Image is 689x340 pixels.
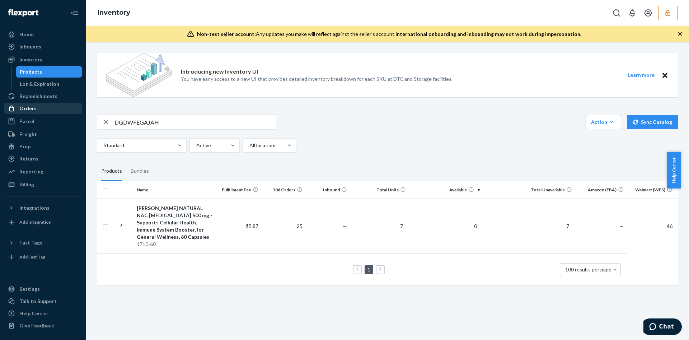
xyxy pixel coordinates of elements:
[181,75,453,83] p: You have early access to a new UI that provides detailed inventory breakdown for each SKU at DTC ...
[19,298,57,305] div: Talk to Support
[660,71,670,80] button: Close
[137,205,214,241] div: [PERSON_NAME] NATURAL NAC [MEDICAL_DATA] 500 mg - Supports Cellular Health, Immune System Booster...
[217,181,261,199] th: Fulfillment Fee
[366,266,372,273] a: Page 1 is your current page
[625,6,639,20] button: Open notifications
[343,223,347,229] span: —
[19,56,42,63] div: Inventory
[19,239,42,246] div: Fast Tags
[19,168,43,175] div: Reporting
[471,223,480,229] span: 0
[623,71,659,80] button: Learn more
[98,9,130,17] a: Inventory
[409,181,483,199] th: Available
[19,43,41,50] div: Inbounds
[92,3,136,23] ol: breadcrumbs
[4,295,82,307] button: Talk to Support
[261,181,305,199] th: 30d Orders
[563,223,572,229] span: 7
[4,153,82,164] a: Returns
[4,29,82,40] a: Home
[101,161,122,181] div: Products
[4,116,82,127] a: Parcel
[4,54,82,65] a: Inventory
[19,181,34,188] div: Billing
[565,266,611,273] span: 100 results per page
[641,6,655,20] button: Open account menu
[4,166,82,177] a: Reporting
[261,199,305,253] td: 25
[19,254,45,260] div: Add Fast Tag
[627,181,678,199] th: Walmart (WFS)
[4,308,82,319] a: Help Center
[134,181,217,199] th: Name
[4,179,82,190] a: Billing
[181,67,258,76] p: Introducing new Inventory UI
[19,31,34,38] div: Home
[395,31,581,37] span: International onboarding and inbounding may not work during impersonation.
[397,223,406,229] span: 7
[4,90,82,102] a: Replenishments
[246,223,258,229] span: $5.87
[131,161,149,181] div: Bundles
[197,31,581,38] div: Any updates you make will reflect against the seller's account.
[627,199,678,253] td: 46
[19,219,51,225] div: Add Integration
[4,129,82,140] a: Freight
[8,9,38,17] img: Flexport logo
[619,223,624,229] span: —
[4,141,82,152] a: Prep
[103,142,104,149] input: Standard
[4,216,82,228] a: Add Integration
[67,6,82,20] button: Close Navigation
[114,115,276,129] input: Search inventory by name or sku
[20,80,59,88] div: Lot & Expiration
[575,181,627,199] th: Amazon (FBA)
[305,181,350,199] th: Inbound
[667,152,681,188] button: Help Center
[16,78,82,90] a: Lot & Expiration
[643,318,682,336] iframe: Opens a widget where you can chat to one of our agents
[609,6,624,20] button: Open Search Box
[20,68,42,75] div: Products
[19,285,40,293] div: Settings
[4,283,82,295] a: Settings
[483,181,575,199] th: Total Unavailable
[350,181,409,199] th: Total Units
[19,118,34,125] div: Parcel
[4,41,82,52] a: Inbounds
[16,66,82,78] a: Products
[137,241,214,248] div: 1710-60
[4,320,82,331] button: Give Feedback
[19,93,57,100] div: Replenishments
[591,118,616,126] div: Action
[19,131,37,138] div: Freight
[19,105,37,112] div: Orders
[4,237,82,248] button: Fast Tags
[627,115,678,129] button: Sync Catalog
[106,53,172,97] img: new-reports-banner-icon.82668bd98b6a51aee86340f2a7b77ae3.png
[19,310,48,317] div: Help Center
[19,204,50,211] div: Integrations
[4,103,82,114] a: Orders
[19,322,54,329] div: Give Feedback
[19,143,31,150] div: Prep
[19,155,38,162] div: Returns
[586,115,621,129] button: Action
[4,202,82,214] button: Integrations
[4,251,82,263] a: Add Fast Tag
[197,31,256,37] span: Non-test seller account:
